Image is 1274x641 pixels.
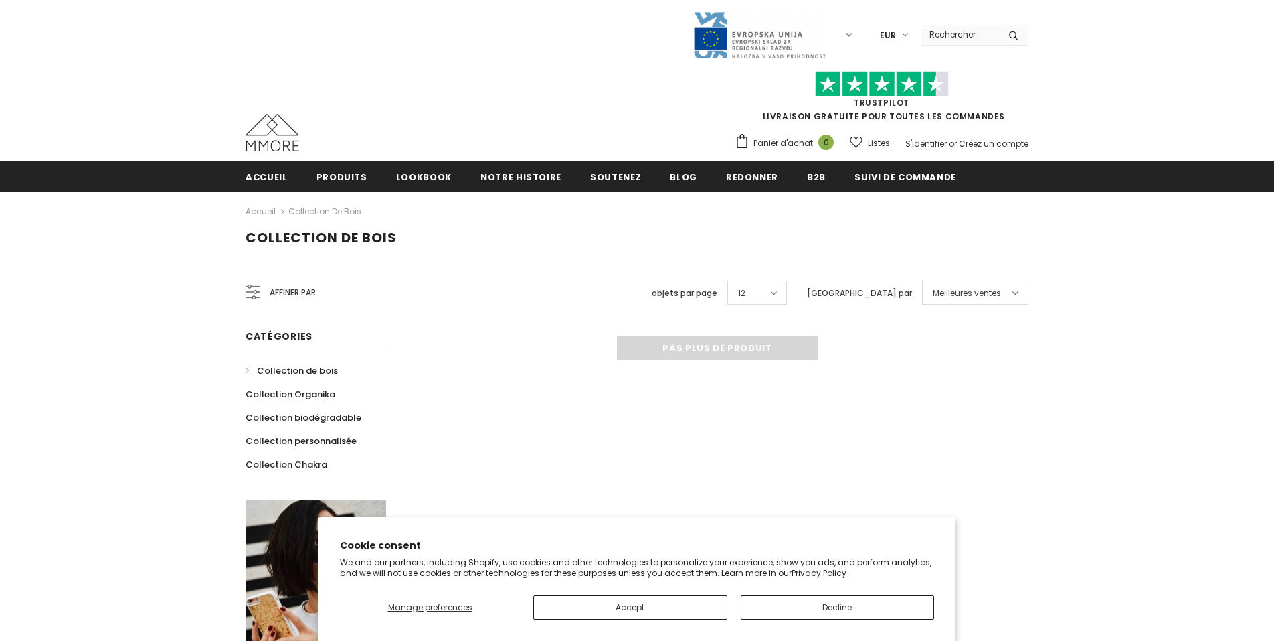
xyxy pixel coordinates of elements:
[246,359,338,382] a: Collection de bois
[316,171,367,184] span: Produits
[288,206,361,217] a: Collection de bois
[270,285,316,300] span: Affiner par
[949,138,957,149] span: or
[396,171,452,184] span: Lookbook
[726,171,778,184] span: Redonner
[905,138,947,149] a: S'identifier
[246,411,361,424] span: Collection biodégradable
[590,161,641,192] a: soutenez
[670,161,697,192] a: Blog
[854,161,956,192] a: Suivi de commande
[246,453,327,476] a: Collection Chakra
[693,29,826,40] a: Javni Razpis
[959,138,1028,149] a: Créez un compte
[590,171,641,184] span: soutenez
[246,171,288,184] span: Accueil
[670,171,697,184] span: Blog
[396,161,452,192] a: Lookbook
[246,435,357,447] span: Collection personnalisée
[246,330,312,343] span: Catégories
[792,567,846,579] a: Privacy Policy
[735,77,1028,122] span: LIVRAISON GRATUITE POUR TOUTES LES COMMANDES
[246,458,327,471] span: Collection Chakra
[850,131,890,155] a: Listes
[741,595,935,620] button: Decline
[815,71,949,97] img: Faites confiance aux étoiles pilotes
[257,364,338,377] span: Collection de bois
[933,287,1001,300] span: Meilleures ventes
[480,171,561,184] span: Notre histoire
[854,171,956,184] span: Suivi de commande
[340,595,520,620] button: Manage preferences
[807,161,826,192] a: B2B
[818,135,834,150] span: 0
[246,204,276,220] a: Accueil
[246,388,335,401] span: Collection Organika
[246,114,299,151] img: Cas MMORE
[726,161,778,192] a: Redonner
[388,601,472,613] span: Manage preferences
[246,161,288,192] a: Accueil
[921,25,998,44] input: Search Site
[738,287,745,300] span: 12
[735,133,840,153] a: Panier d'achat 0
[246,429,357,453] a: Collection personnalisée
[693,11,826,60] img: Javni Razpis
[480,161,561,192] a: Notre histoire
[533,595,727,620] button: Accept
[854,97,909,109] a: TrustPilot
[246,228,397,247] span: Collection de bois
[880,29,896,42] span: EUR
[246,382,335,406] a: Collection Organika
[807,287,912,300] label: [GEOGRAPHIC_DATA] par
[868,137,890,150] span: Listes
[753,137,813,150] span: Panier d'achat
[652,287,717,300] label: objets par page
[340,557,934,578] p: We and our partners, including Shopify, use cookies and other technologies to personalize your ex...
[246,406,361,429] a: Collection biodégradable
[340,539,934,553] h2: Cookie consent
[316,161,367,192] a: Produits
[807,171,826,184] span: B2B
